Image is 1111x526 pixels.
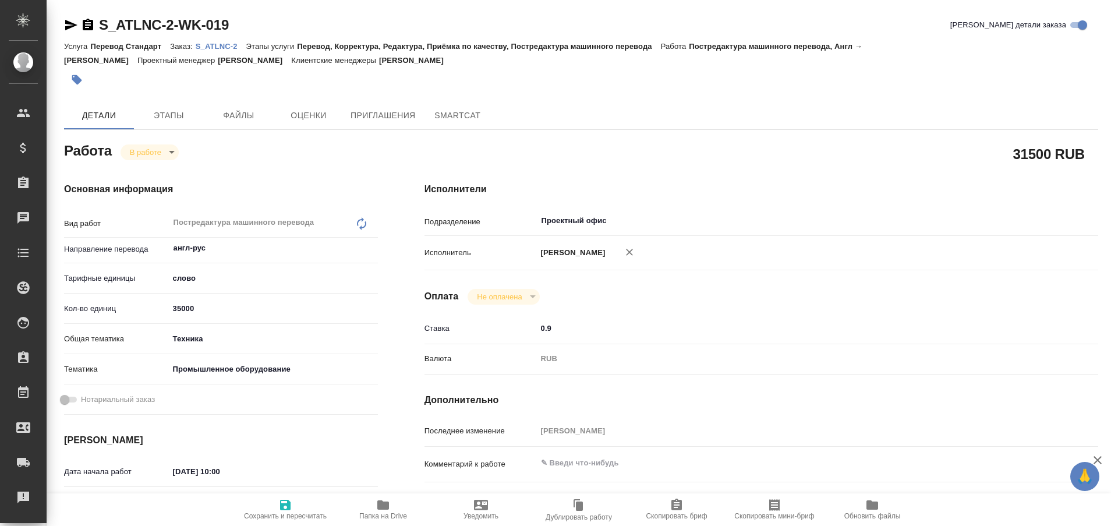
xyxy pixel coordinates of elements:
[71,108,127,123] span: Детали
[379,56,452,65] p: [PERSON_NAME]
[141,108,197,123] span: Этапы
[64,273,169,284] p: Тарифные единицы
[424,216,537,228] p: Подразделение
[424,425,537,437] p: Последнее изменение
[463,512,498,520] span: Уведомить
[211,108,267,123] span: Файлы
[236,493,334,526] button: Сохранить и пересчитать
[244,512,327,520] span: Сохранить и пересчитать
[334,493,432,526] button: Папка на Drive
[424,393,1098,407] h4: Дополнительно
[90,42,170,51] p: Перевод Стандарт
[424,247,537,259] p: Исполнитель
[297,42,660,51] p: Перевод, Корректура, Редактура, Приёмка по качеству, Постредактура машинного перевода
[537,320,1042,337] input: ✎ Введи что-нибудь
[121,144,179,160] div: В работе
[430,108,486,123] span: SmartCat
[537,422,1042,439] input: Пустое поле
[950,19,1066,31] span: [PERSON_NAME] детали заказа
[64,182,378,196] h4: Основная информация
[823,493,921,526] button: Обновить файлы
[432,493,530,526] button: Уведомить
[537,349,1042,369] div: RUB
[359,512,407,520] span: Папка на Drive
[424,182,1098,196] h4: Исполнители
[1070,462,1099,491] button: 🙏
[537,247,606,259] p: [PERSON_NAME]
[291,56,379,65] p: Клиентские менеджеры
[424,458,537,470] p: Комментарий к работе
[169,269,378,288] div: слово
[424,353,537,365] p: Валюта
[126,147,165,157] button: В работе
[726,493,823,526] button: Скопировать мини-бриф
[64,303,169,315] p: Кол-во единиц
[473,292,525,302] button: Не оплачена
[196,41,246,51] a: S_ATLNC-2
[64,433,378,447] h4: [PERSON_NAME]
[99,17,229,33] a: S_ATLNC-2-WK-019
[617,239,642,265] button: Удалить исполнителя
[844,512,901,520] span: Обновить файлы
[218,56,291,65] p: [PERSON_NAME]
[81,394,155,405] span: Нотариальный заказ
[281,108,337,123] span: Оценки
[64,139,112,160] h2: Работа
[646,512,707,520] span: Скопировать бриф
[64,243,169,255] p: Направление перевода
[64,333,169,345] p: Общая тематика
[64,18,78,32] button: Скопировать ссылку для ЯМессенджера
[424,323,537,334] p: Ставка
[169,463,271,480] input: ✎ Введи что-нибудь
[351,108,416,123] span: Приглашения
[64,218,169,230] p: Вид работ
[734,512,814,520] span: Скопировать мини-бриф
[170,42,195,51] p: Заказ:
[169,300,378,317] input: ✎ Введи что-нибудь
[661,42,689,51] p: Работа
[468,289,539,305] div: В работе
[137,56,218,65] p: Проектный менеджер
[1075,464,1095,489] span: 🙏
[64,67,90,93] button: Добавить тэг
[64,363,169,375] p: Тематика
[64,42,90,51] p: Услуга
[530,493,628,526] button: Дублировать работу
[196,42,246,51] p: S_ATLNC-2
[169,329,378,349] div: Техника
[546,513,612,521] span: Дублировать работу
[246,42,298,51] p: Этапы услуги
[628,493,726,526] button: Скопировать бриф
[169,359,378,379] div: Промышленное оборудование
[64,466,169,478] p: Дата начала работ
[424,290,459,303] h4: Оплата
[371,247,374,249] button: Open
[1013,144,1085,164] h2: 31500 RUB
[81,18,95,32] button: Скопировать ссылку
[1036,220,1038,222] button: Open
